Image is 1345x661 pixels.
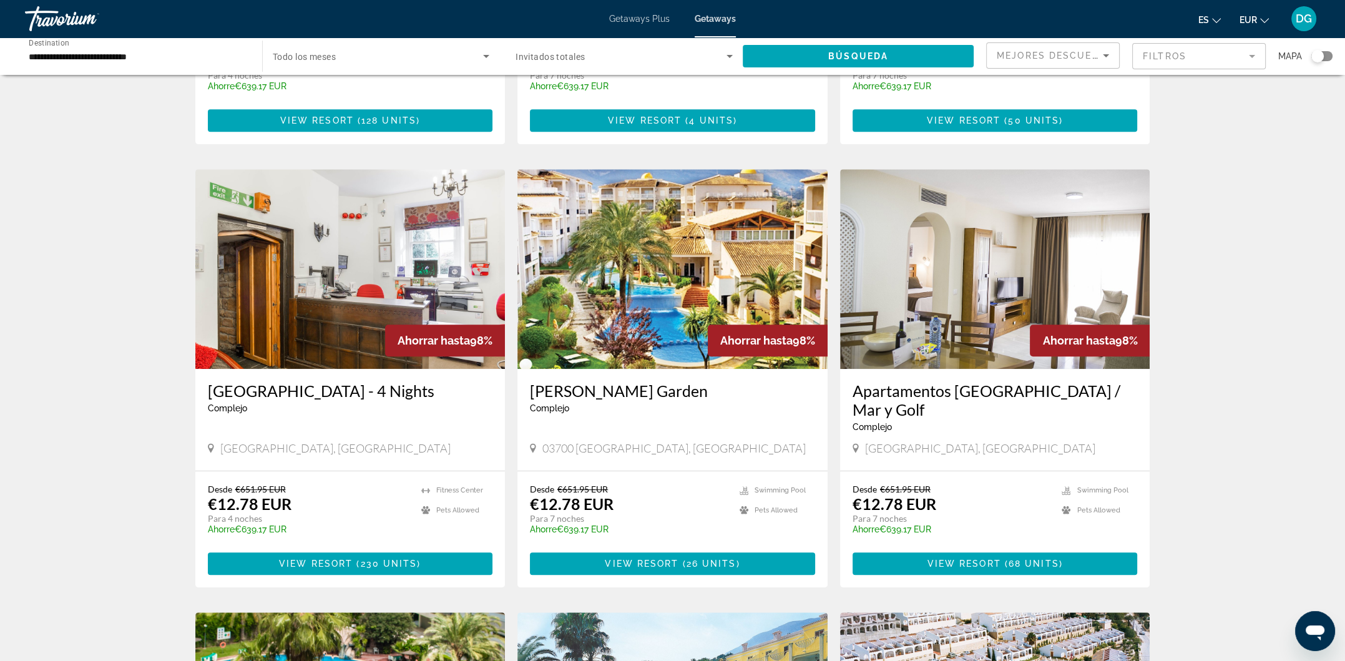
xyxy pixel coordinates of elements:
[689,115,733,125] span: 4 units
[273,52,336,62] span: Todo los meses
[208,513,409,524] p: Para 4 noches
[398,334,470,347] span: Ahorrar hasta
[1198,11,1221,29] button: Change language
[530,81,727,91] p: €639.17 EUR
[208,81,409,91] p: €639.17 EUR
[609,14,670,24] a: Getaways Plus
[530,70,727,81] p: Para 7 noches
[853,494,936,513] p: €12.78 EUR
[235,484,286,494] span: €651.95 EUR
[1001,559,1063,569] span: ( )
[208,81,235,91] span: Ahorre
[1278,47,1302,65] span: Mapa
[1042,334,1115,347] span: Ahorrar hasta
[927,115,1000,125] span: View Resort
[695,14,736,24] a: Getaways
[208,381,493,400] a: [GEOGRAPHIC_DATA] - 4 Nights
[25,2,150,35] a: Travorium
[530,524,727,534] p: €639.17 EUR
[385,325,505,356] div: 98%
[853,70,1054,81] p: Para 7 noches
[208,484,232,494] span: Desde
[517,169,828,369] img: 2928E02X.jpg
[530,109,815,132] button: View Resort(4 units)
[530,524,557,534] span: Ahorre
[195,169,506,369] img: 4128O01X.jpg
[530,513,727,524] p: Para 7 noches
[853,109,1138,132] button: View Resort(50 units)
[436,486,483,494] span: Fitness Center
[853,524,1050,534] p: €639.17 EUR
[853,81,879,91] span: Ahorre
[1008,115,1059,125] span: 50 units
[840,169,1150,369] img: 2930I01X.jpg
[436,506,479,514] span: Pets Allowed
[687,559,736,569] span: 26 units
[743,45,974,67] button: Búsqueda
[1077,506,1120,514] span: Pets Allowed
[1240,11,1269,29] button: Change currency
[279,559,353,569] span: View Resort
[208,524,409,534] p: €639.17 EUR
[1009,559,1059,569] span: 68 units
[530,81,557,91] span: Ahorre
[361,115,416,125] span: 128 units
[927,559,1001,569] span: View Resort
[865,441,1095,455] span: [GEOGRAPHIC_DATA], [GEOGRAPHIC_DATA]
[1240,15,1257,25] span: EUR
[542,441,806,455] span: 03700 [GEOGRAPHIC_DATA], [GEOGRAPHIC_DATA]
[708,325,828,356] div: 98%
[530,484,554,494] span: Desde
[208,70,409,81] p: Para 4 noches
[1132,42,1266,70] button: Filter
[557,484,608,494] span: €651.95 EUR
[208,524,235,534] span: Ahorre
[208,552,493,575] button: View Resort(230 units)
[353,559,421,569] span: ( )
[360,559,417,569] span: 230 units
[1077,486,1128,494] span: Swimming Pool
[280,115,354,125] span: View Resort
[853,422,892,432] span: Complejo
[208,109,493,132] button: View Resort(128 units)
[605,559,678,569] span: View Resort
[354,115,420,125] span: ( )
[208,403,247,413] span: Complejo
[1288,6,1320,32] button: User Menu
[1296,12,1312,25] span: DG
[997,48,1109,63] mat-select: Sort by
[1295,611,1335,651] iframe: Botón para iniciar la ventana de mensajería
[516,52,585,62] span: Invitados totales
[530,552,815,575] button: View Resort(26 units)
[853,81,1054,91] p: €639.17 EUR
[853,513,1050,524] p: Para 7 noches
[530,381,815,400] a: [PERSON_NAME] Garden
[720,334,793,347] span: Ahorrar hasta
[608,115,682,125] span: View Resort
[853,552,1138,575] a: View Resort(68 units)
[1030,325,1150,356] div: 98%
[755,506,798,514] span: Pets Allowed
[530,494,614,513] p: €12.78 EUR
[997,51,1122,61] span: Mejores descuentos
[828,51,888,61] span: Búsqueda
[220,441,451,455] span: [GEOGRAPHIC_DATA], [GEOGRAPHIC_DATA]
[1000,115,1063,125] span: ( )
[853,484,877,494] span: Desde
[29,38,69,47] span: Destination
[1198,15,1209,25] span: es
[853,381,1138,419] a: Apartamentos [GEOGRAPHIC_DATA] / Mar y Golf
[853,524,879,534] span: Ahorre
[678,559,740,569] span: ( )
[880,484,931,494] span: €651.95 EUR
